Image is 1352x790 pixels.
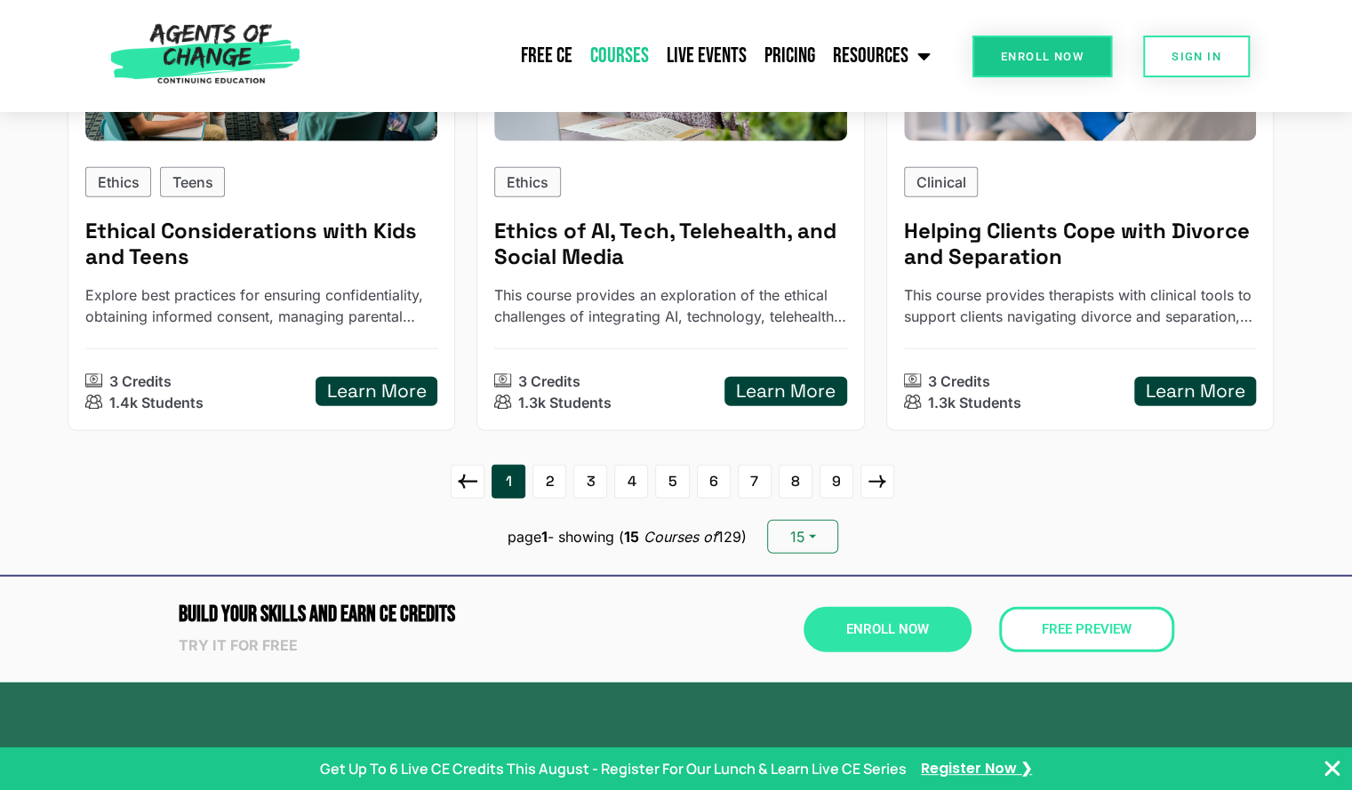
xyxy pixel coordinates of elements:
h5: Ethical Considerations with Kids and Teens [85,219,437,270]
a: 9 [820,465,853,499]
p: page - showing ( 129) [507,526,746,547]
p: 1.4k Students [109,392,204,413]
a: 3 [573,465,607,499]
a: SIGN IN [1143,36,1250,77]
span: Enroll Now [1001,51,1084,62]
a: 2 [532,465,566,499]
p: 1.3k Students [928,392,1021,413]
h5: Learn More [327,380,427,403]
a: Pricing [756,34,824,78]
a: Courses [581,34,658,78]
a: Resources [824,34,940,78]
h5: Ethics of AI, Tech, Telehealth, and Social Media [494,219,846,270]
h2: Build Your Skills and Earn CE CREDITS [179,603,668,626]
b: 15 [623,528,638,546]
p: 3 Credits [109,371,172,392]
span: Free Preview [1042,623,1132,636]
p: Clinical [916,172,965,193]
h5: Helping Clients Cope with Divorce and Separation [904,219,1256,270]
a: 5 [655,465,689,499]
nav: Menu [308,34,940,78]
h5: Learn More [1145,380,1244,403]
p: Teens [172,172,213,193]
p: This course provides an exploration of the ethical challenges of integrating AI, technology, tele... [494,284,846,327]
button: 15 [767,520,837,554]
h5: Learn More [736,380,836,403]
p: 1.3k Students [518,392,612,413]
a: 4 [614,465,648,499]
button: Close Banner [1322,758,1343,779]
a: Free CE [512,34,581,78]
a: 8 [779,465,812,499]
b: 1 [540,528,547,546]
a: Free Preview [999,607,1174,652]
p: 3 Credits [928,371,990,392]
a: Enroll Now [804,607,972,652]
p: Ethics [98,172,140,193]
strong: Try it for free [179,636,298,654]
p: Get Up To 6 Live CE Credits This August - Register For Our Lunch & Learn Live CE Series [320,758,907,779]
p: Explore best practices for ensuring confidentiality, obtaining informed consent, managing parenta... [85,284,437,327]
p: Ethics [507,172,548,193]
a: 6 [697,465,731,499]
a: Enroll Now [972,36,1112,77]
p: This course provides therapists with clinical tools to support clients navigating divorce and sep... [904,284,1256,327]
span: Enroll Now [846,623,929,636]
a: Register Now ❯ [921,759,1032,778]
i: Courses of [643,528,716,546]
a: 7 [738,465,772,499]
span: SIGN IN [1172,51,1221,62]
a: Live Events [658,34,756,78]
a: 1 [492,465,525,499]
p: 3 Credits [518,371,580,392]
